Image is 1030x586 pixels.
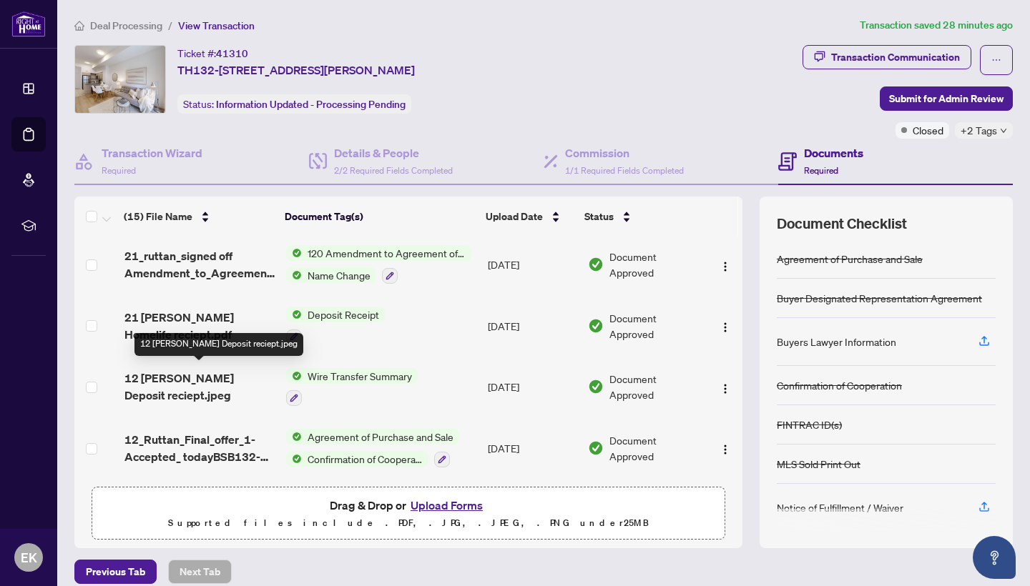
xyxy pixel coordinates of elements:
span: Upload Date [486,209,543,224]
h4: Commission [565,144,684,162]
div: MLS Sold Print Out [777,456,860,472]
button: Submit for Admin Review [880,86,1013,111]
span: Drag & Drop or [330,496,487,515]
button: Logo [714,375,737,398]
th: Status [579,197,703,237]
span: Wire Transfer Summary [302,368,418,384]
button: Status IconAgreement of Purchase and SaleStatus IconConfirmation of Cooperation [286,429,459,467]
span: Required [102,165,136,176]
img: Document Status [588,379,604,394]
img: Status Icon [286,267,302,283]
img: Logo [720,383,731,394]
span: Confirmation of Cooperation [302,451,428,467]
span: Required [804,165,838,176]
span: 21_ruttan_signed off Amendment_to_Agreement_of_Purchase_and_Sale__1__-_OREA-2.pdf [124,247,275,282]
div: 12 [PERSON_NAME] Deposit reciept.jpeg [134,333,303,356]
td: [DATE] [482,417,582,479]
td: [DATE] [482,295,582,357]
img: IMG-C12228987_1.jpg [75,46,165,113]
div: Agreement of Purchase and Sale [777,251,923,267]
span: Document Approved [609,249,702,280]
span: Deal Processing [90,19,162,32]
button: Logo [714,314,737,337]
button: Upload Forms [406,496,487,515]
span: home [74,21,84,31]
article: Transaction saved 28 minutes ago [860,17,1013,34]
div: Notice of Fulfillment / Waiver [777,500,903,515]
span: 41310 [216,47,248,60]
span: Drag & Drop orUpload FormsSupported files include .PDF, .JPG, .JPEG, .PNG under25MB [92,487,725,540]
img: Status Icon [286,245,302,261]
button: Open asap [973,536,1016,579]
div: FINTRAC ID(s) [777,417,842,432]
button: Logo [714,437,737,460]
span: (15) File Name [124,209,192,224]
img: Document Status [588,257,604,272]
span: 2/2 Required Fields Completed [334,165,453,176]
td: [DATE] [482,357,582,418]
img: Logo [720,322,731,333]
img: Status Icon [286,368,302,384]
div: Ticket #: [177,45,248,61]
p: Supported files include .PDF, .JPG, .JPEG, .PNG under 25 MB [101,515,716,532]
div: Transaction Communication [831,46,960,69]
td: [DATE] [482,234,582,295]
span: Document Approved [609,432,702,464]
span: Deposit Receipt [302,307,385,322]
h4: Details & People [334,144,453,162]
button: Transaction Communication [803,45,971,69]
span: +2 Tags [961,122,997,139]
span: TH132-[STREET_ADDRESS][PERSON_NAME] [177,61,415,79]
span: Agreement of Purchase and Sale [302,429,459,445]
img: Status Icon [286,307,302,322]
img: Logo [720,444,731,455]
div: Confirmation of Cooperation [777,377,902,393]
div: Buyer Designated Representation Agreement [777,290,982,306]
span: Document Approved [609,310,702,342]
img: Logo [720,261,731,272]
span: 21 [PERSON_NAME] Homelife reciept.pdf [124,309,275,343]
h4: Documents [804,144,863,162]
button: Previous Tab [74,560,157,584]
span: Status [584,209,614,224]
img: Document Status [588,318,604,334]
th: (15) File Name [118,197,279,237]
span: Document Approved [609,371,702,402]
h4: Transaction Wizard [102,144,202,162]
span: Previous Tab [86,560,145,583]
span: 120 Amendment to Agreement of Purchase and Sale [302,245,471,261]
span: Name Change [302,267,376,283]
span: ellipsis [991,55,1001,65]
th: Document Tag(s) [279,197,480,237]
img: Status Icon [286,451,302,467]
span: down [1000,127,1007,134]
li: / [168,17,172,34]
span: Document Checklist [777,214,907,234]
span: Closed [913,122,943,138]
div: Status: [177,94,411,114]
button: Status Icon120 Amendment to Agreement of Purchase and SaleStatus IconName Change [286,245,471,284]
span: 1/1 Required Fields Completed [565,165,684,176]
span: EK [21,547,37,567]
img: Document Status [588,440,604,456]
div: Buyers Lawyer Information [777,334,896,349]
button: Status IconDeposit Receipt [286,307,385,345]
th: Upload Date [480,197,579,237]
button: Next Tab [168,560,232,584]
span: 12 [PERSON_NAME] Deposit reciept.jpeg [124,369,275,404]
img: logo [11,11,46,37]
span: View Transaction [178,19,255,32]
button: Logo [714,253,737,276]
button: Status IconWire Transfer Summary [286,368,418,407]
span: 12_Ruttan_Final_offer_1-Accepted_ todayBSB132-2-2-2.pdf [124,431,275,465]
span: Submit for Admin Review [889,87,1004,110]
span: Information Updated - Processing Pending [216,98,406,111]
img: Status Icon [286,429,302,445]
